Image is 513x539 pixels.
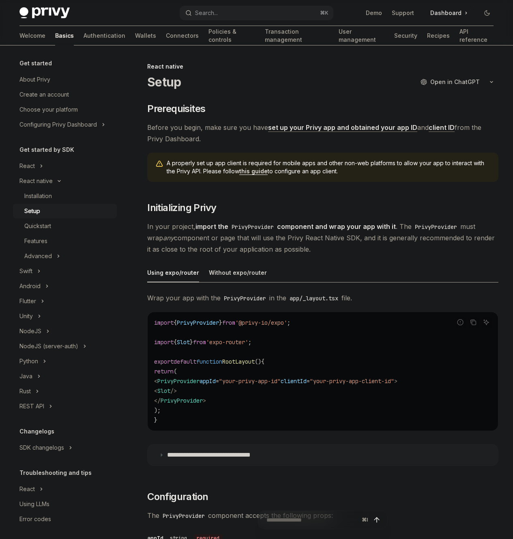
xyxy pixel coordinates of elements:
[174,358,196,365] span: default
[412,222,460,231] code: PrivyProvider
[221,294,269,303] code: PrivyProvider
[286,294,341,303] code: app/_layout.tsx
[154,397,161,404] span: </
[19,161,35,171] div: React
[13,440,117,455] button: Toggle SDK changelogs section
[174,319,177,326] span: {
[13,354,117,369] button: Toggle Python section
[180,6,333,20] button: Open search
[19,468,92,478] h5: Troubleshooting and tips
[167,159,490,175] span: A properly set up app client is required for mobile apps and other non-web platforms to allow you...
[13,512,117,526] a: Error codes
[154,387,157,395] span: <
[455,317,466,328] button: Report incorrect code
[19,266,32,276] div: Swift
[310,377,394,385] span: "your-privy-app-client-id"
[19,371,32,381] div: Java
[281,377,307,385] span: clientId
[13,234,117,248] a: Features
[13,309,117,323] button: Toggle Unity section
[266,511,358,529] input: Ask a question...
[147,75,181,89] h1: Setup
[219,377,281,385] span: "your-privy-app-id"
[459,26,494,45] a: API reference
[208,26,255,45] a: Policies & controls
[193,338,206,346] span: from
[13,174,117,188] button: Toggle React native section
[320,10,328,16] span: ⌘ K
[248,338,251,346] span: ;
[203,397,206,404] span: >
[147,102,205,115] span: Prerequisites
[265,26,329,45] a: Transaction management
[19,26,45,45] a: Welcome
[19,311,33,321] div: Unity
[24,236,47,246] div: Features
[415,75,485,89] button: Open in ChatGPT
[19,296,36,306] div: Flutter
[154,338,174,346] span: import
[481,6,494,19] button: Toggle dark mode
[13,249,117,263] button: Toggle Advanced section
[13,294,117,308] button: Toggle Flutter section
[157,387,170,395] span: Slot
[19,427,54,436] h5: Changelogs
[394,26,417,45] a: Security
[154,358,174,365] span: export
[200,377,216,385] span: appId
[307,377,310,385] span: =
[19,386,31,396] div: Rust
[394,377,397,385] span: >
[268,123,417,132] a: set up your Privy app and obtained your app ID
[287,319,290,326] span: ;
[177,319,219,326] span: PrivyProvider
[261,358,264,365] span: {
[13,117,117,132] button: Toggle Configuring Privy Dashboard section
[222,358,255,365] span: RootLayout
[13,102,117,117] a: Choose your platform
[468,317,479,328] button: Copy the contents from the code block
[19,75,50,84] div: About Privy
[13,324,117,338] button: Toggle NodeJS section
[84,26,125,45] a: Authentication
[481,317,492,328] button: Ask AI
[154,377,157,385] span: <
[161,397,203,404] span: PrivyProvider
[222,319,235,326] span: from
[19,341,78,351] div: NodeJS (server-auth)
[13,279,117,293] button: Toggle Android section
[255,358,261,365] span: ()
[147,201,216,214] span: Initializing Privy
[170,387,177,395] span: />
[154,407,161,414] span: );
[24,206,40,216] div: Setup
[154,368,174,375] span: return
[13,159,117,173] button: Toggle React section
[19,176,53,186] div: React native
[219,319,222,326] span: }
[13,72,117,87] a: About Privy
[163,234,174,242] em: any
[177,338,190,346] span: Slot
[427,26,450,45] a: Recipes
[392,9,414,17] a: Support
[135,26,156,45] a: Wallets
[13,189,117,203] a: Installation
[154,319,174,326] span: import
[19,58,52,68] h5: Get started
[209,263,267,282] div: Without expo/router
[366,9,382,17] a: Demo
[147,221,498,255] span: In your project, . The must wrap component or page that will use the Privy React Native SDK, and ...
[166,26,199,45] a: Connectors
[24,221,51,231] div: Quickstart
[155,160,163,168] svg: Warning
[430,78,480,86] span: Open in ChatGPT
[429,123,455,132] a: client ID
[13,264,117,278] button: Toggle Swift section
[13,482,117,496] button: Toggle React section
[19,401,44,411] div: REST API
[157,377,200,385] span: PrivyProvider
[216,377,219,385] span: =
[147,292,498,304] span: Wrap your app with the in the file.
[13,369,117,384] button: Toggle Java section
